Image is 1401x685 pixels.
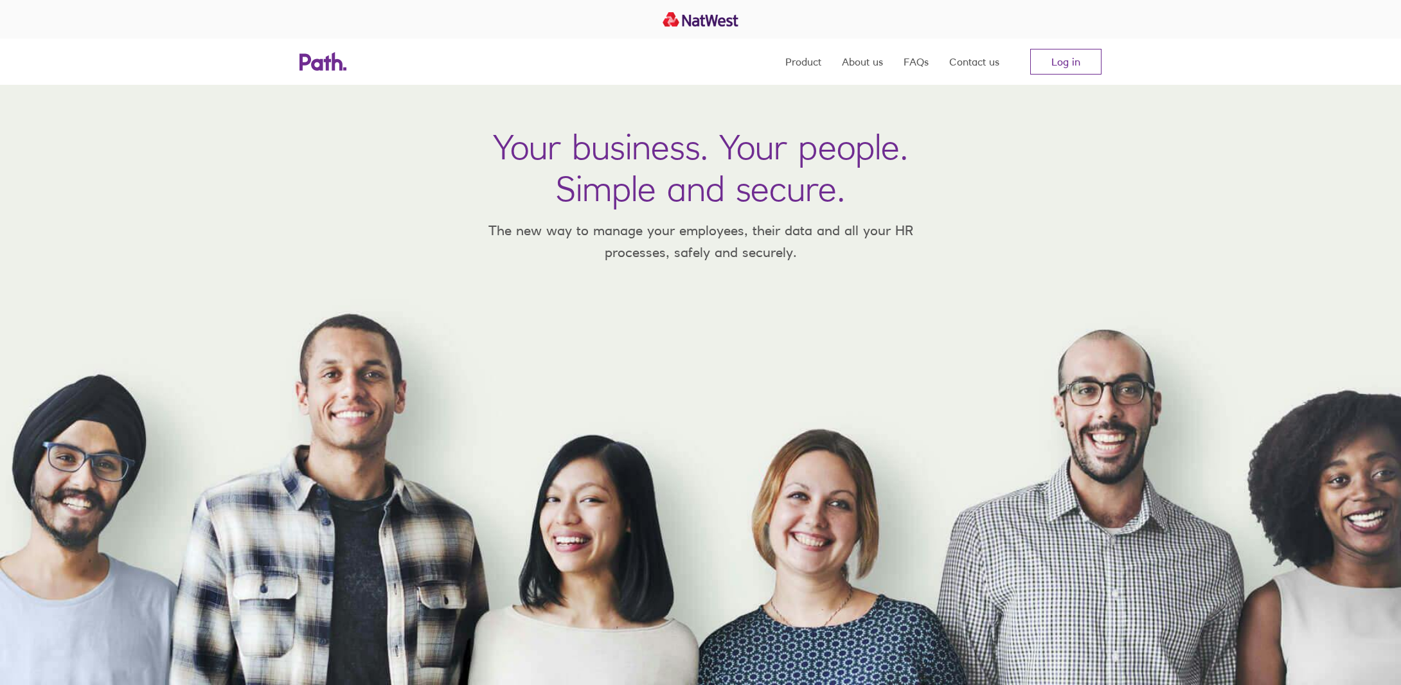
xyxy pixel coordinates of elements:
p: The new way to manage your employees, their data and all your HR processes, safely and securely. [469,220,932,263]
a: Product [785,39,821,85]
h1: Your business. Your people. Simple and secure. [493,126,908,209]
a: About us [842,39,883,85]
a: Log in [1030,49,1102,75]
a: Contact us [949,39,999,85]
a: FAQs [904,39,929,85]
